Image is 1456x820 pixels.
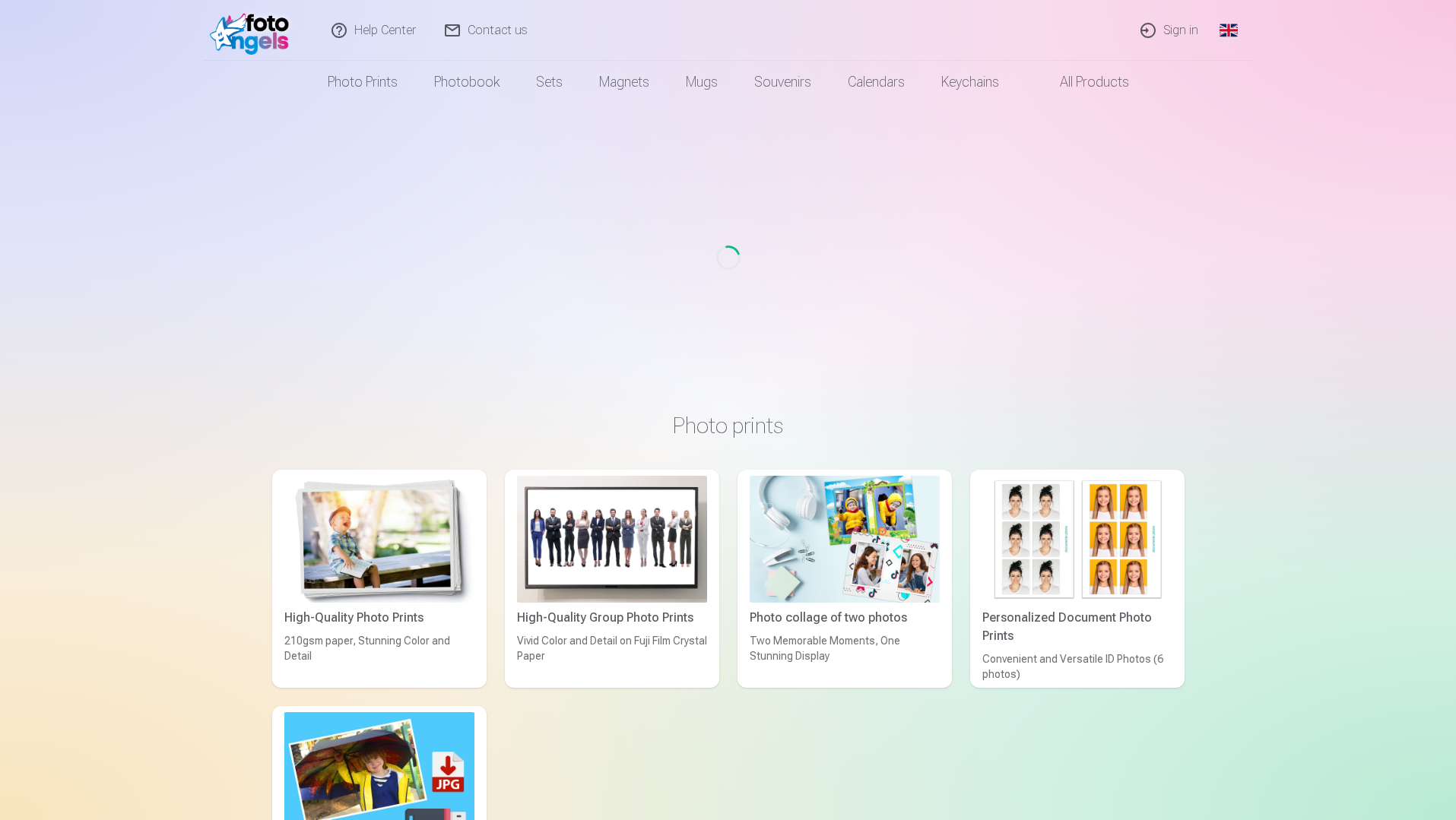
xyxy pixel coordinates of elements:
[517,476,707,603] img: High-Quality Group Photo Prints
[210,6,297,55] img: /fa2
[744,609,946,627] div: Photo collage of two photos
[982,476,1172,603] img: Personalized Document Photo Prints
[668,61,736,103] a: Mugs
[416,61,518,103] a: Photobook
[284,476,474,603] img: High-Quality Photo Prints
[830,61,923,103] a: Calendars
[736,61,830,103] a: Souvenirs
[738,470,952,688] a: Photo collage of two photosPhoto collage of two photosTwo Memorable Moments, One Stunning Display
[976,609,1178,645] div: Personalized Document Photo Prints
[278,633,481,682] div: 210gsm paper, Stunning Color and Detail
[581,61,668,103] a: Magnets
[1017,61,1147,103] a: All products
[505,470,719,688] a: High-Quality Group Photo PrintsHigh-Quality Group Photo PrintsVivid Color and Detail on Fuji Film...
[511,609,713,627] div: High-Quality Group Photo Prints
[272,470,487,688] a: High-Quality Photo PrintsHigh-Quality Photo Prints210gsm paper, Stunning Color and Detail
[309,61,416,103] a: Photo prints
[518,61,581,103] a: Sets
[976,651,1178,682] div: Convenient and Versatile ID Photos (6 photos)
[750,476,940,603] img: Photo collage of two photos
[970,470,1185,688] a: Personalized Document Photo PrintsPersonalized Document Photo PrintsConvenient and Versatile ID P...
[923,61,1017,103] a: Keychains
[511,633,713,682] div: Vivid Color and Detail on Fuji Film Crystal Paper
[278,609,481,627] div: High-Quality Photo Prints
[284,412,1172,439] h3: Photo prints
[744,633,946,682] div: Two Memorable Moments, One Stunning Display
